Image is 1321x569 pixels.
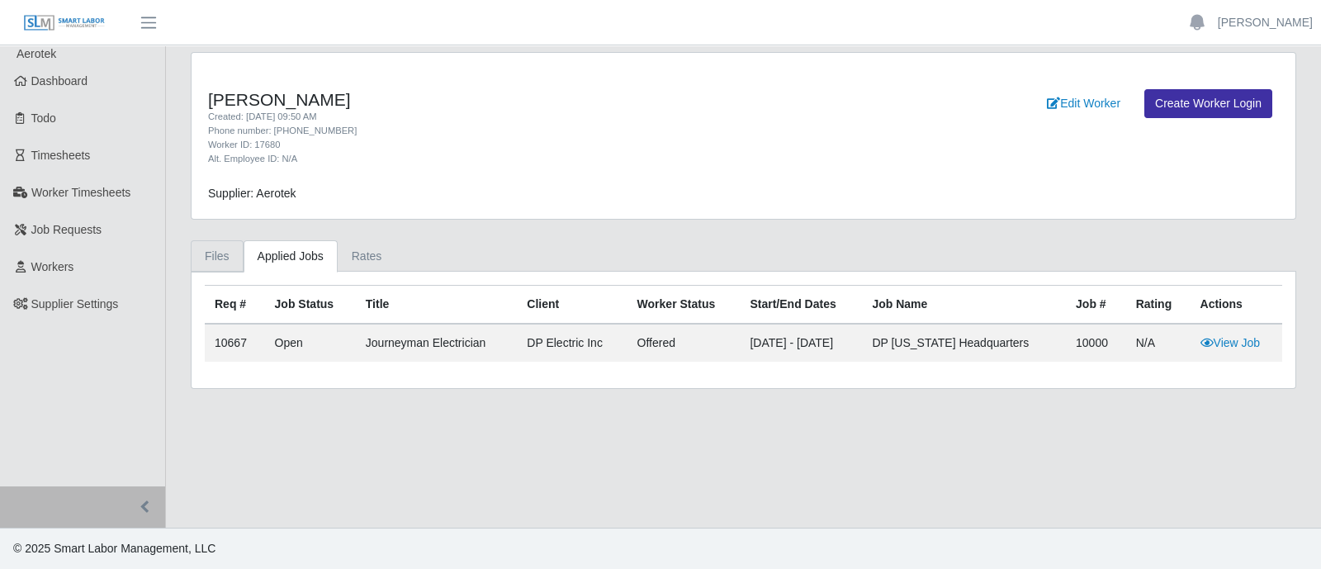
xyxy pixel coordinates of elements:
[205,286,265,325] th: Req #
[517,324,627,362] td: DP Electric Inc
[265,286,356,325] th: Job Status
[244,240,338,273] a: Applied Jobs
[740,286,862,325] th: Start/End Dates
[1191,286,1282,325] th: Actions
[356,324,518,362] td: Journeyman Electrician
[627,286,741,325] th: Worker Status
[31,149,91,162] span: Timesheets
[627,324,741,362] td: offered
[31,297,119,311] span: Supplier Settings
[1126,286,1191,325] th: Rating
[31,260,74,273] span: Workers
[862,324,1066,362] td: DP [US_STATE] Headquarters
[517,286,627,325] th: Client
[13,542,215,555] span: © 2025 Smart Labor Management, LLC
[31,111,56,125] span: Todo
[208,187,296,200] span: Supplier: Aerotek
[1200,336,1261,349] a: View Job
[31,223,102,236] span: Job Requests
[1036,89,1131,118] a: Edit Worker
[265,324,356,362] td: Open
[1218,14,1313,31] a: [PERSON_NAME]
[740,324,862,362] td: [DATE] - [DATE]
[17,47,56,60] span: Aerotek
[338,240,396,273] a: Rates
[31,74,88,88] span: Dashboard
[191,240,244,273] a: Files
[205,324,265,362] td: 10667
[862,286,1066,325] th: Job Name
[208,138,822,152] div: Worker ID: 17680
[1066,324,1126,362] td: 10000
[208,89,822,110] h4: [PERSON_NAME]
[208,124,822,138] div: Phone number: [PHONE_NUMBER]
[1126,324,1191,362] td: N/A
[23,14,106,32] img: SLM Logo
[31,186,130,199] span: Worker Timesheets
[1066,286,1126,325] th: Job #
[1144,89,1272,118] a: Create Worker Login
[356,286,518,325] th: Title
[208,110,822,124] div: Created: [DATE] 09:50 AM
[208,152,822,166] div: Alt. Employee ID: N/A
